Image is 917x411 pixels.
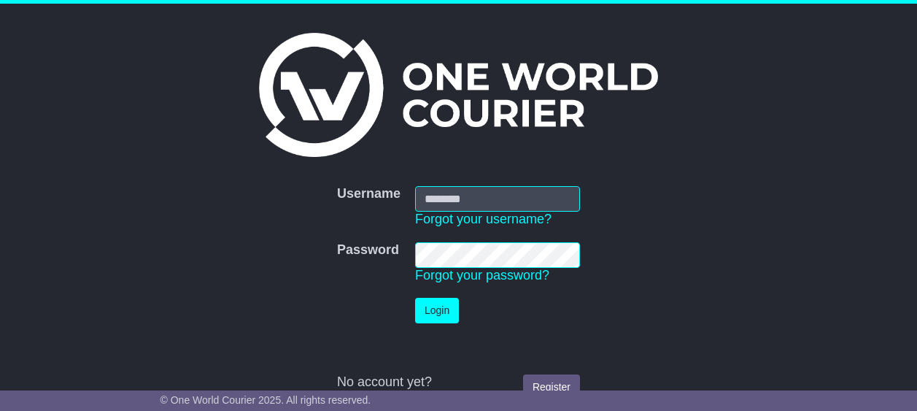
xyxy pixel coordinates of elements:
a: Forgot your password? [415,268,549,283]
img: One World [259,33,657,157]
a: Register [523,374,580,400]
label: Username [337,186,401,202]
a: Forgot your username? [415,212,552,226]
div: No account yet? [337,374,580,391]
label: Password [337,242,399,258]
span: © One World Courier 2025. All rights reserved. [160,394,371,406]
button: Login [415,298,459,323]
